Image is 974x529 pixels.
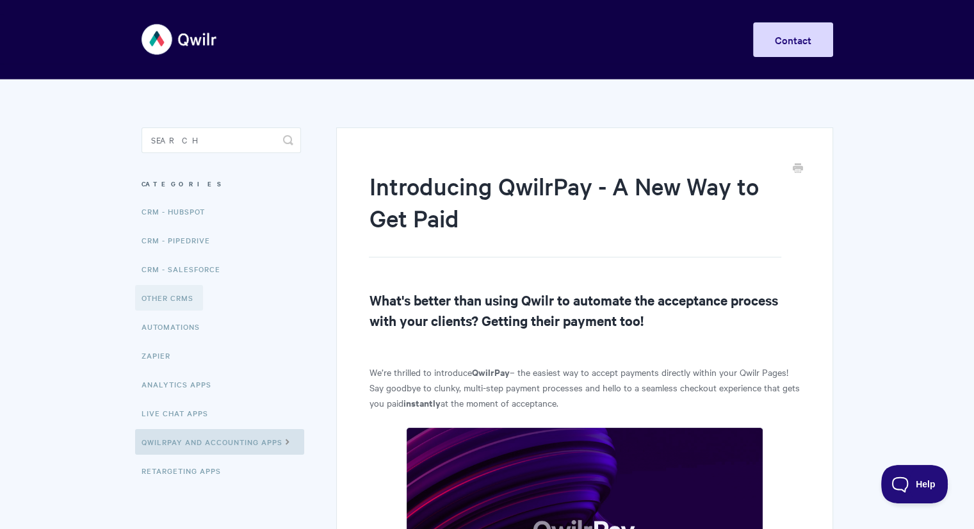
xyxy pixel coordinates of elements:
a: Zapier [142,343,180,368]
a: CRM - Salesforce [142,256,230,282]
h2: What's better than using Qwilr to automate the acceptance process with your clients? Getting thei... [369,289,800,330]
a: Live Chat Apps [142,400,218,426]
input: Search [142,127,301,153]
p: We’re thrilled to introduce – the easiest way to accept payments directly within your Qwilr Pages... [369,364,800,411]
h1: Introducing QwilrPay - A New Way to Get Paid [369,170,781,257]
iframe: Toggle Customer Support [881,465,948,503]
img: Qwilr Help Center [142,15,218,63]
a: CRM - HubSpot [142,199,215,224]
a: Analytics Apps [142,371,221,397]
a: CRM - Pipedrive [142,227,220,253]
a: QwilrPay and Accounting Apps [135,429,304,455]
h3: Categories [142,172,301,195]
strong: instantly [403,396,440,409]
a: Retargeting Apps [142,458,231,484]
a: Automations [142,314,209,339]
a: Contact [753,22,833,57]
a: Other CRMs [135,285,203,311]
a: Print this Article [793,162,803,176]
strong: QwilrPay [471,365,509,378]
